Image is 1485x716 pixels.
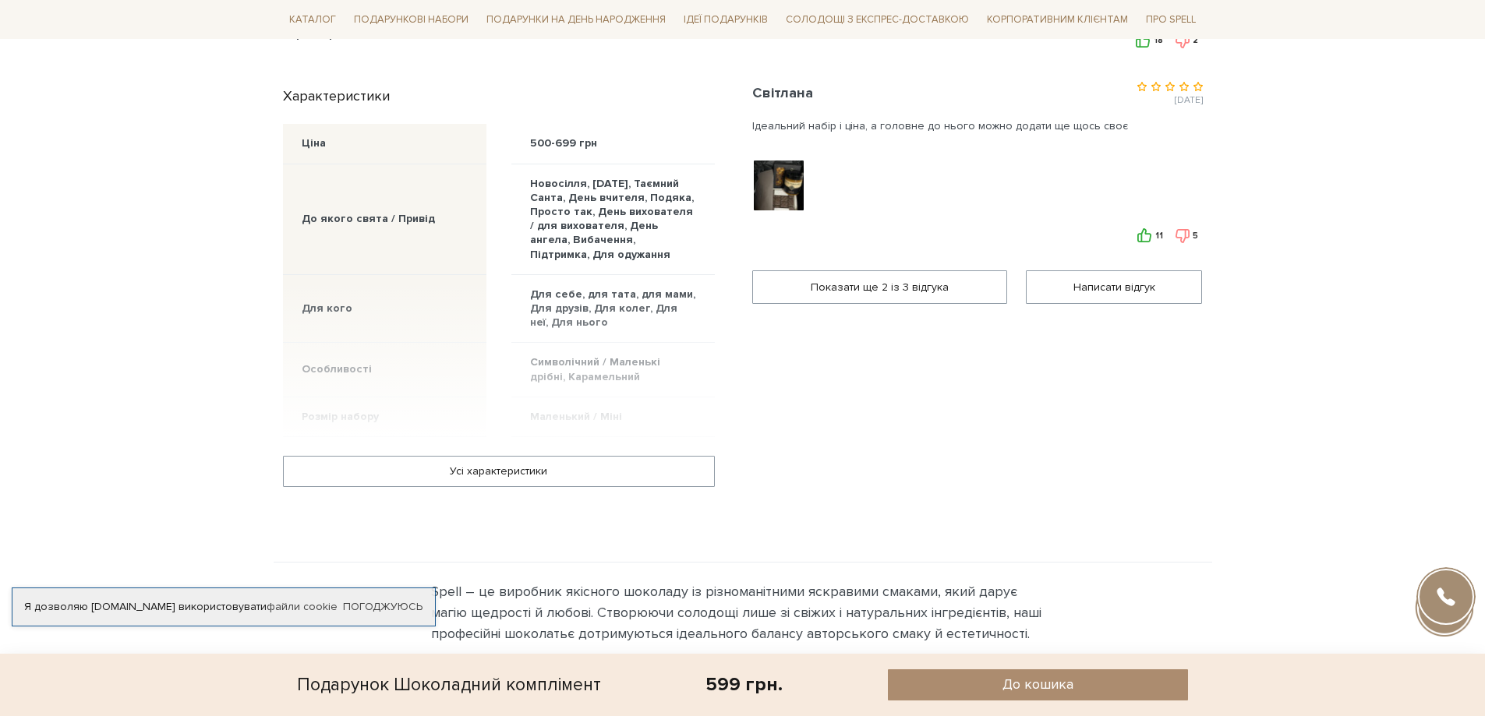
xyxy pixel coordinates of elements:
[1155,231,1162,241] span: 11
[1154,35,1162,45] span: 18
[1133,228,1167,243] button: 11
[1026,270,1203,304] button: Написати відгук
[302,136,326,150] div: Ціна
[283,8,342,32] span: Каталог
[888,669,1188,700] button: До кошика
[1002,675,1073,693] span: До кошика
[752,111,1203,150] div: Ідеальний набір і ціна, а головне до нього можно додати ще щось своє
[677,8,774,32] span: Ідеї подарунків
[302,212,435,226] div: До якого свята / Привід
[284,457,714,486] a: Усі характеристики
[480,8,672,32] span: Подарунки на День народження
[1193,231,1198,241] span: 5
[978,79,1203,108] div: [DATE]
[1193,35,1198,45] span: 2
[1131,33,1167,48] button: 18
[981,6,1134,33] a: Корпоративним клієнтам
[530,177,696,262] div: Новосілля, [DATE], Таємний Санта, День вчителя, Подяка, Просто так, День вихователя / для виховат...
[12,600,435,614] div: Я дозволяю [DOMAIN_NAME] використовувати
[705,672,783,697] div: 599 грн.
[267,600,338,613] a: файли cookie
[297,669,601,700] div: Подарунок Шоколадний комплімент
[1036,271,1193,303] span: Написати відгук
[762,271,997,303] span: Показати ще 2 iз 3 вiдгука
[780,6,975,33] a: Солодощі з експрес-доставкою
[1140,8,1202,32] span: Про Spell
[343,600,423,614] a: Погоджуюсь
[1170,33,1203,48] button: 2
[431,581,1055,644] div: Spell – це виробник якісного шоколаду із різноманітними яскравими смаками, який дарує магію щедро...
[348,8,475,32] span: Подарункові набори
[752,84,813,101] span: Світлана
[729,136,828,235] img: Подарунок Шоколадний комплімент
[530,136,597,150] div: 500-699 грн
[752,270,1007,304] button: Показати ще 2 iз 3 вiдгука
[1170,228,1203,243] button: 5
[274,81,724,105] div: Характеристики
